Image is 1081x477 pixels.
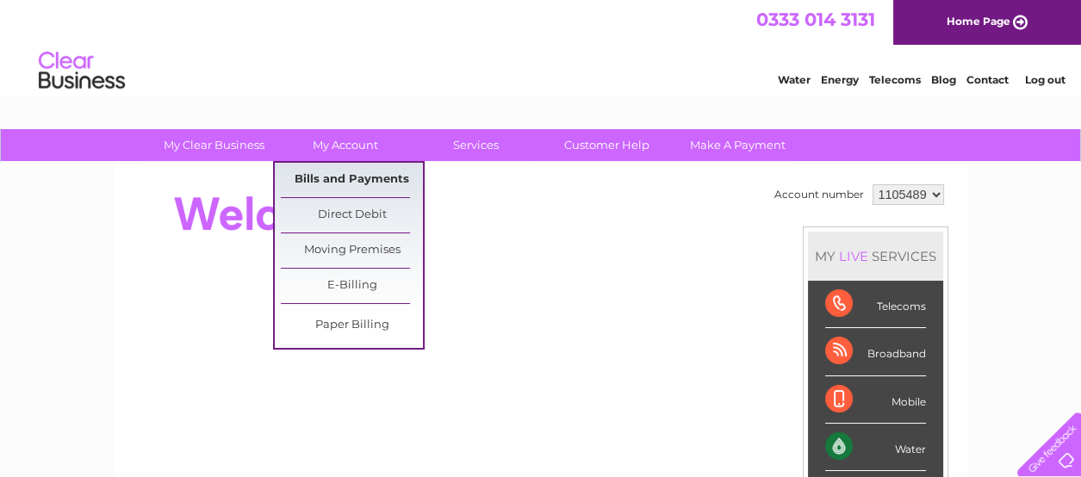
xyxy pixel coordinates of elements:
div: Mobile [825,376,926,424]
div: MY SERVICES [808,232,943,281]
a: Services [405,129,547,161]
div: Water [825,424,926,471]
a: Contact [966,73,1009,86]
a: 0333 014 3131 [756,9,875,30]
a: Customer Help [536,129,678,161]
img: logo.png [38,45,126,97]
a: My Account [274,129,416,161]
a: Bills and Payments [281,163,423,197]
a: Moving Premises [281,233,423,268]
div: Broadband [825,328,926,375]
a: Direct Debit [281,198,423,232]
a: Paper Billing [281,308,423,343]
a: E-Billing [281,269,423,303]
a: My Clear Business [143,129,285,161]
a: Log out [1024,73,1065,86]
div: Telecoms [825,281,926,328]
a: Blog [931,73,956,86]
a: Telecoms [869,73,921,86]
div: LIVE [836,248,872,264]
a: Water [778,73,811,86]
a: Energy [821,73,859,86]
td: Account number [770,180,868,209]
a: Make A Payment [667,129,809,161]
div: Clear Business is a trading name of Verastar Limited (registered in [GEOGRAPHIC_DATA] No. 3667643... [134,9,948,84]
